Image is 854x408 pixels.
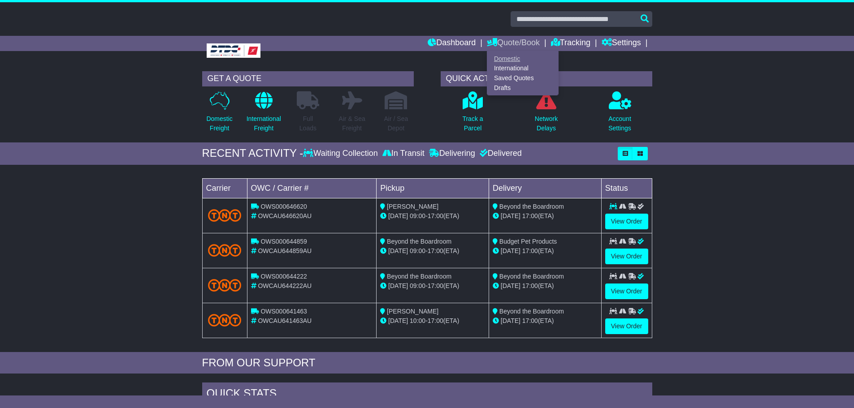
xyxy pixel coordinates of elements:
[258,247,312,254] span: OWCAU644859AU
[260,308,307,315] span: OWS000641463
[258,212,312,219] span: OWCAU646620AU
[605,318,648,334] a: View Order
[260,238,307,245] span: OWS000644859
[501,212,520,219] span: [DATE]
[380,149,427,159] div: In Transit
[501,247,520,254] span: [DATE]
[501,282,520,289] span: [DATE]
[493,281,598,291] div: (ETA)
[380,211,485,221] div: - (ETA)
[388,282,408,289] span: [DATE]
[487,73,558,83] a: Saved Quotes
[493,316,598,326] div: (ETA)
[487,36,540,51] a: Quote/Book
[428,247,443,254] span: 17:00
[489,178,601,198] td: Delivery
[534,91,558,138] a: NetworkDelays
[384,114,408,133] p: Air / Sea Depot
[388,247,408,254] span: [DATE]
[208,279,242,291] img: TNT_Domestic.png
[258,317,312,324] span: OWCAU641463AU
[387,203,438,210] span: [PERSON_NAME]
[303,149,380,159] div: Waiting Collection
[427,149,477,159] div: Delivering
[202,356,652,369] div: FROM OUR SUPPORT
[410,247,425,254] span: 09:00
[522,282,538,289] span: 17:00
[206,91,233,138] a: DomesticFreight
[493,246,598,256] div: (ETA)
[208,244,242,256] img: TNT_Domestic.png
[258,282,312,289] span: OWCAU644222AU
[487,54,558,64] a: Domestic
[493,211,598,221] div: (ETA)
[428,36,476,51] a: Dashboard
[410,212,425,219] span: 09:00
[499,238,557,245] span: Budget Pet Products
[208,314,242,326] img: TNT_Domestic.png
[247,114,281,133] p: International Freight
[260,273,307,280] span: OWS000644222
[388,212,408,219] span: [DATE]
[202,382,652,407] div: Quick Stats
[522,317,538,324] span: 17:00
[410,317,425,324] span: 10:00
[380,246,485,256] div: - (ETA)
[499,308,564,315] span: Beyond the Boardroom
[605,283,648,299] a: View Order
[339,114,365,133] p: Air & Sea Freight
[208,209,242,221] img: TNT_Domestic.png
[247,178,377,198] td: OWC / Carrier #
[501,317,520,324] span: [DATE]
[522,212,538,219] span: 17:00
[477,149,522,159] div: Delivered
[487,64,558,73] a: International
[608,91,632,138] a: AccountSettings
[410,282,425,289] span: 09:00
[202,147,303,160] div: RECENT ACTIVITY -
[428,317,443,324] span: 17:00
[499,273,564,280] span: Beyond the Boardroom
[551,36,590,51] a: Tracking
[380,316,485,326] div: - (ETA)
[206,114,232,133] p: Domestic Freight
[202,71,414,86] div: GET A QUOTE
[441,71,652,86] div: QUICK ACTIONS
[462,91,483,138] a: Track aParcel
[522,247,538,254] span: 17:00
[387,238,451,245] span: Beyond the Boardroom
[487,83,558,93] a: Drafts
[462,114,483,133] p: Track a Parcel
[605,214,648,229] a: View Order
[380,281,485,291] div: - (ETA)
[377,178,489,198] td: Pickup
[428,282,443,289] span: 17:00
[428,212,443,219] span: 17:00
[605,249,648,264] a: View Order
[499,203,564,210] span: Beyond the Boardroom
[535,114,558,133] p: Network Delays
[608,114,631,133] p: Account Settings
[260,203,307,210] span: OWS000646620
[487,51,559,95] div: Quote/Book
[387,273,451,280] span: Beyond the Boardroom
[388,317,408,324] span: [DATE]
[601,178,652,198] td: Status
[602,36,641,51] a: Settings
[246,91,282,138] a: InternationalFreight
[387,308,438,315] span: [PERSON_NAME]
[202,178,247,198] td: Carrier
[297,114,319,133] p: Full Loads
